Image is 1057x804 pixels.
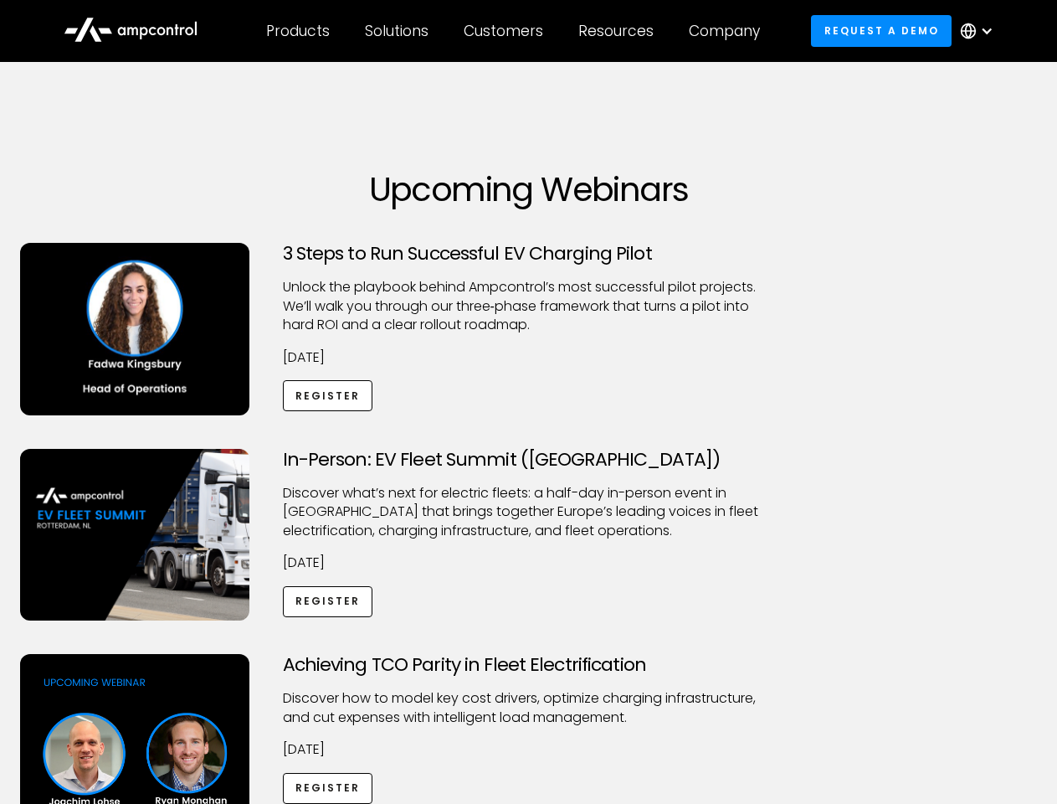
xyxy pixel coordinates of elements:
a: Request a demo [811,15,952,46]
div: Products [266,22,330,40]
a: Register [283,773,373,804]
p: [DATE] [283,348,775,367]
div: Company [689,22,760,40]
h3: 3 Steps to Run Successful EV Charging Pilot [283,243,775,265]
a: Register [283,586,373,617]
p: [DATE] [283,740,775,759]
p: Discover how to model key cost drivers, optimize charging infrastructure, and cut expenses with i... [283,689,775,727]
div: Solutions [365,22,428,40]
h3: Achieving TCO Parity in Fleet Electrification [283,654,775,676]
div: Customers [464,22,543,40]
p: ​Discover what’s next for electric fleets: a half-day in-person event in [GEOGRAPHIC_DATA] that b... [283,484,775,540]
p: [DATE] [283,554,775,572]
h3: In-Person: EV Fleet Summit ([GEOGRAPHIC_DATA]) [283,449,775,471]
h1: Upcoming Webinars [20,169,1038,209]
a: Register [283,380,373,411]
div: Resources [578,22,654,40]
p: Unlock the playbook behind Ampcontrol’s most successful pilot projects. We’ll walk you through ou... [283,278,775,334]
